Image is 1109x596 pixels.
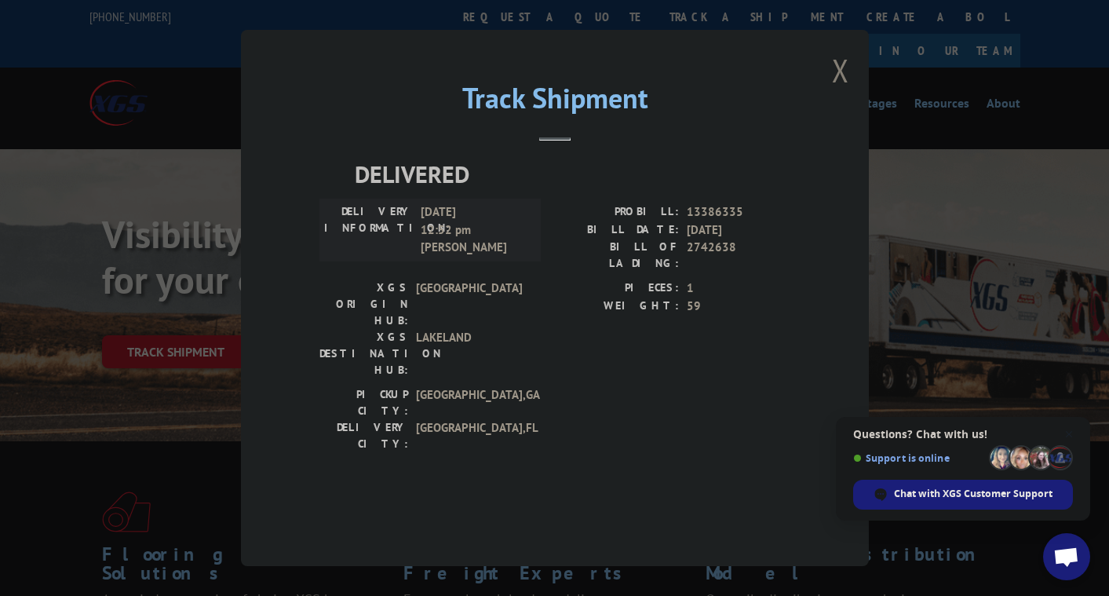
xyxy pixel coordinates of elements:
span: [GEOGRAPHIC_DATA] , FL [416,419,522,452]
label: WEIGHT: [555,298,679,316]
label: PIECES: [555,280,679,298]
span: LAKELAND [416,329,522,378]
label: PICKUP CITY: [319,386,408,419]
span: Support is online [853,452,985,464]
span: [GEOGRAPHIC_DATA] [416,280,522,329]
div: Open chat [1043,533,1090,580]
label: XGS ORIGIN HUB: [319,280,408,329]
span: Questions? Chat with us! [853,428,1073,441]
label: PROBILL: [555,203,679,221]
span: Chat with XGS Customer Support [894,487,1052,501]
label: XGS DESTINATION HUB: [319,329,408,378]
h2: Track Shipment [319,87,790,117]
label: DELIVERY CITY: [319,419,408,452]
div: Chat with XGS Customer Support [853,480,1073,510]
span: Close chat [1060,425,1078,444]
button: Close modal [832,49,849,91]
label: DELIVERY INFORMATION: [324,203,413,257]
span: [GEOGRAPHIC_DATA] , GA [416,386,522,419]
span: 2742638 [687,239,790,272]
span: 1 [687,280,790,298]
span: 13386335 [687,203,790,221]
span: DELIVERED [355,156,790,192]
span: 59 [687,298,790,316]
label: BILL OF LADING: [555,239,679,272]
span: [DATE] [687,221,790,239]
label: BILL DATE: [555,221,679,239]
span: [DATE] 12:52 pm [PERSON_NAME] [421,203,527,257]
